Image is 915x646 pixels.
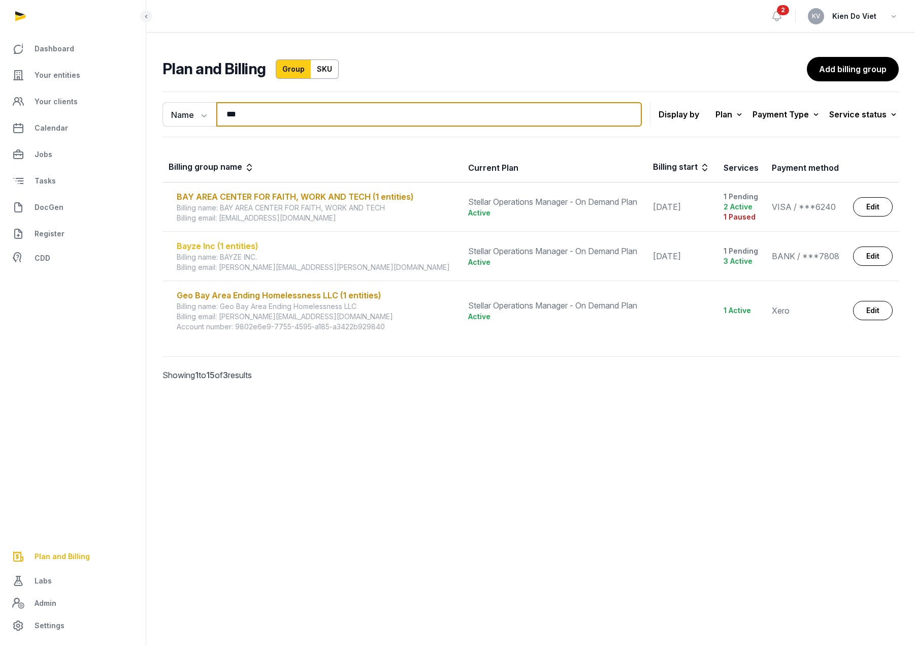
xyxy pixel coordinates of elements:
a: Your entities [8,63,138,87]
span: 3 [223,370,228,380]
div: Service status [829,107,899,121]
a: SKU [311,59,339,79]
span: Your clients [35,96,78,108]
div: Billing name: Geo Bay Area Ending Homelessness LLC [177,301,456,312]
button: KV [808,8,824,24]
div: Account number: 9802e6e9-7755-4595-a185-a3422b929840 [177,322,456,332]
a: Group [276,59,311,79]
span: Calendar [35,122,68,134]
a: Settings [8,613,138,638]
div: Billing start [653,161,710,175]
a: Labs [8,569,138,593]
a: Jobs [8,142,138,167]
span: 15 [206,370,215,380]
span: DocGen [35,201,63,213]
div: Stellar Operations Manager - On Demand Plan [468,196,641,208]
span: 1 [195,370,199,380]
div: Geo Bay Area Ending Homelessness LLC (1 entities) [177,289,456,301]
a: Edit [853,197,893,217]
td: [DATE] [647,232,717,281]
p: Display by [659,106,699,122]
a: Admin [8,593,138,613]
a: Your clients [8,89,138,114]
div: Plan [715,107,744,121]
div: 1 Active [724,305,760,316]
div: Active [468,208,641,218]
div: 2 Active [724,202,760,212]
a: Plan and Billing [8,544,138,569]
span: Labs [35,575,52,587]
span: Jobs [35,148,52,161]
a: Edit [853,301,893,320]
div: Payment Type [753,107,821,121]
span: 2 [777,5,789,15]
div: Billing email: [PERSON_NAME][EMAIL_ADDRESS][DOMAIN_NAME] [177,312,456,322]
a: DocGen [8,195,138,220]
a: Tasks [8,169,138,193]
a: Calendar [8,116,138,140]
div: 1 Pending [724,192,760,202]
span: Settings [35,620,64,632]
div: Billing email: [PERSON_NAME][EMAIL_ADDRESS][PERSON_NAME][DOMAIN_NAME] [177,262,456,272]
span: Admin [35,597,56,609]
div: Active [468,312,641,322]
a: Dashboard [8,37,138,61]
div: 3 Active [724,256,760,266]
div: Xero [772,304,841,317]
div: 1 Paused [724,212,760,222]
div: Bayze Inc (1 entities) [177,240,456,252]
a: CDD [8,248,138,268]
h2: Plan and Billing [162,59,266,79]
div: 1 Pending [724,246,760,256]
span: Dashboard [35,43,74,55]
button: Name [162,102,216,127]
span: Your entities [35,69,80,81]
span: Register [35,228,64,240]
p: Showing to of results [162,357,335,393]
td: [DATE] [647,182,717,232]
span: CDD [35,252,50,264]
div: Billing name: BAY AREA CENTER FOR FAITH, WORK AND TECH [177,203,456,213]
div: Payment method [772,162,839,174]
span: Plan and Billing [35,550,90,563]
span: Tasks [35,175,56,187]
div: Billing group name [169,161,254,175]
div: Stellar Operations Manager - On Demand Plan [468,245,641,257]
div: Active [468,257,641,267]
span: KV [812,13,821,19]
div: Billing name: BAYZE INC. [177,252,456,262]
div: Billing email: [EMAIL_ADDRESS][DOMAIN_NAME] [177,213,456,223]
a: Edit [853,247,893,266]
div: Services [724,162,759,174]
div: Current Plan [468,162,518,174]
span: Kien Do Viet [832,10,876,22]
div: BAY AREA CENTER FOR FAITH, WORK AND TECH (1 entities) [177,191,456,203]
a: Register [8,222,138,246]
div: Stellar Operations Manager - On Demand Plan [468,299,641,312]
a: Add billing group [807,57,899,81]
